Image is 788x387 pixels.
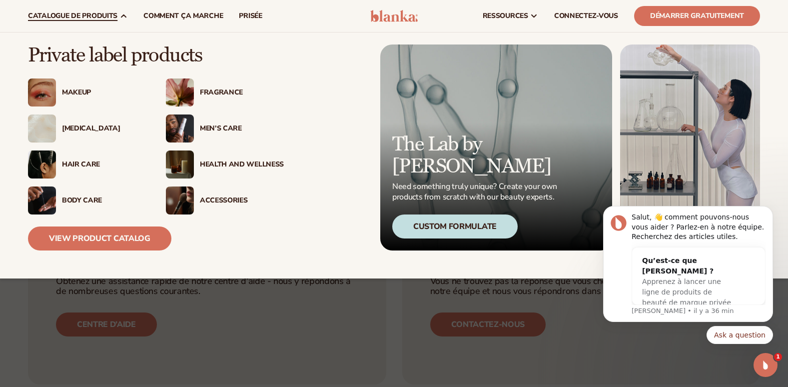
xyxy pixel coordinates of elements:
p: The Lab by [PERSON_NAME] [392,133,560,177]
div: Men’s Care [200,124,284,133]
div: Accessories [200,196,284,205]
a: View Product Catalog [28,226,171,250]
img: logo [370,10,418,22]
p: Need something truly unique? Create your own products from scratch with our beauty experts. [392,181,560,202]
iframe: Intercom live chat [754,353,778,377]
a: Microscopic product formula. The Lab by [PERSON_NAME] Need something truly unique? Create your ow... [380,44,612,250]
img: Female in lab with equipment. [620,44,760,250]
iframe: Intercom notifications message [588,173,788,360]
a: Female with makeup brush. Accessories [166,186,284,214]
a: Male hand applying moisturizer. Body Care [28,186,146,214]
img: Female hair pulled back with clips. [28,150,56,178]
span: Catalogue de produits [28,12,117,20]
a: Female hair pulled back with clips. Hair Care [28,150,146,178]
div: [MEDICAL_DATA] [62,124,146,133]
a: Cream moisturizer swatch. [MEDICAL_DATA] [28,114,146,142]
a: Candles and incense on table. Health And Wellness [166,150,284,178]
a: Démarrer gratuitement [634,6,760,26]
span: Comment ça marche [143,12,223,20]
p: Private label products [28,44,284,66]
img: Cream moisturizer swatch. [28,114,56,142]
img: Male hand applying moisturizer. [28,186,56,214]
span: ressources [483,12,528,20]
div: Custom Formulate [392,214,518,238]
span: prisée [239,12,262,20]
a: Male holding moisturizer bottle. Men’s Care [166,114,284,142]
img: Female with glitter eye makeup. [28,78,56,106]
span: CONNECTEZ-VOUS [554,12,618,20]
div: Health And Wellness [200,160,284,169]
img: Male holding moisturizer bottle. [166,114,194,142]
img: Candles and incense on table. [166,150,194,178]
div: Fragrance [200,88,284,97]
div: Body Care [62,196,146,205]
div: Hair Care [62,160,146,169]
a: Pink blooming flower. Fragrance [166,78,284,106]
div: Makeup [62,88,146,97]
img: Female with makeup brush. [166,186,194,214]
a: Female with glitter eye makeup. Makeup [28,78,146,106]
span: 1 [774,353,782,361]
img: Pink blooming flower. [166,78,194,106]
